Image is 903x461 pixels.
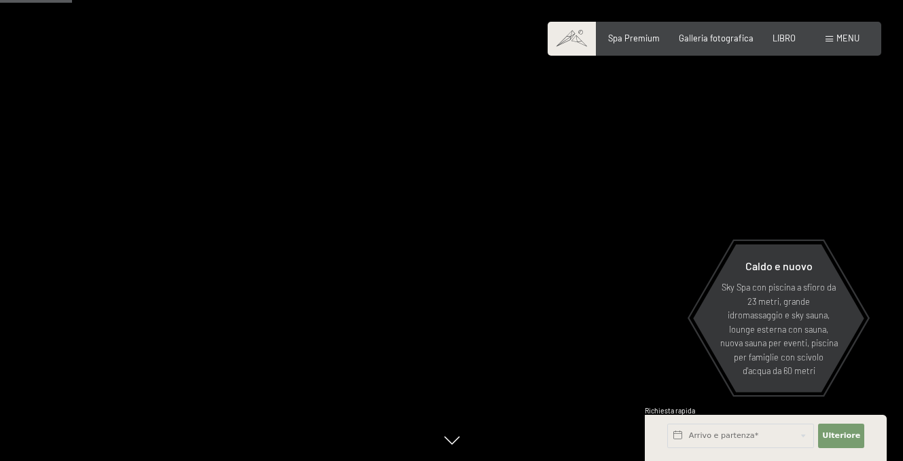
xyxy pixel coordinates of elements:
a: Spa Premium [608,33,660,43]
font: Sky Spa con piscina a sfioro da 23 metri, grande idromassaggio e sky sauna, lounge esterna con sa... [720,282,838,376]
a: Galleria fotografica [679,33,754,43]
button: Ulteriore [818,424,864,448]
font: Richiesta rapida [645,407,695,415]
font: Ulteriore [822,431,860,440]
a: Caldo e nuovo Sky Spa con piscina a sfioro da 23 metri, grande idromassaggio e sky sauna, lounge ... [692,244,865,393]
font: menu [836,33,860,43]
a: LIBRO [773,33,796,43]
font: Caldo e nuovo [745,259,813,272]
